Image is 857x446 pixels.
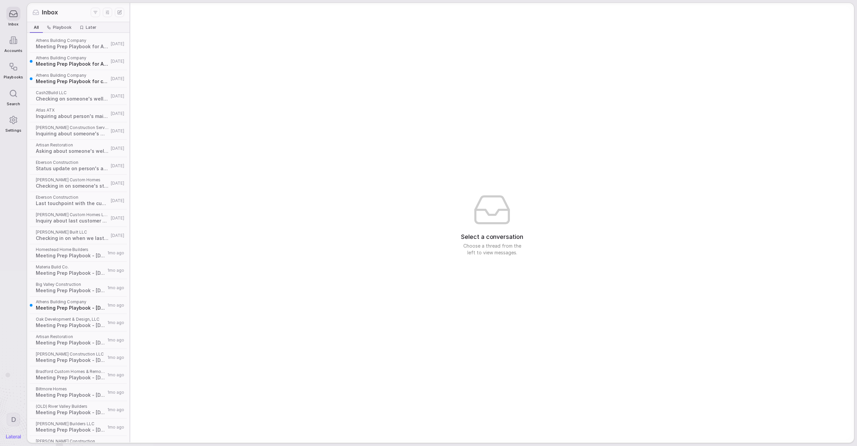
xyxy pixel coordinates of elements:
[36,95,109,102] span: Checking on someone's wellbeing and main issue
[53,25,72,30] span: Playbook
[36,165,109,172] span: Status update on person's activities
[86,25,96,30] span: Later
[36,374,105,381] span: Meeting Prep Playbook - [DATE] 10:07
[36,439,105,444] span: [PERSON_NAME] Construction
[107,320,124,325] span: 1mo ago
[28,384,128,401] a: Biltmore HomesMeeting Prep Playbook - [DATE] 10:051mo ago
[111,163,124,169] span: [DATE]
[36,125,109,130] span: [PERSON_NAME] Construction Services, Inc.
[111,198,124,203] span: [DATE]
[36,61,109,67] span: Meeting Prep Playbook for Athens Building Company
[36,352,105,357] span: [PERSON_NAME] Construction LLC
[36,270,105,276] span: Meeting Prep Playbook - [DATE] 10:16
[111,76,124,81] span: [DATE]
[36,264,105,270] span: Materia Build Co.
[36,212,109,217] span: [PERSON_NAME] Custom Homes LLC
[36,108,109,113] span: Atlas ATX
[28,297,128,314] a: Athens Building CompanyMeeting Prep Playbook - [DATE] 10:131mo ago
[91,8,100,17] button: Filters
[36,177,109,183] span: [PERSON_NAME] Custom Homes
[36,217,109,224] span: Inquiry about last customer touchpoint
[36,247,105,252] span: Homestead Home Builders
[28,314,128,331] a: Oak Development & Design, LLCMeeting Prep Playbook - [DATE] 10:101mo ago
[36,130,109,137] span: Inquiring about someone's well-being and status
[36,78,109,85] span: Meeting Prep Playbook for customer Athens Building Company
[36,392,105,398] span: Meeting Prep Playbook - [DATE] 10:05
[111,215,124,221] span: [DATE]
[28,331,128,349] a: Artisan RestorationMeeting Prep Playbook - [DATE] 10:101mo ago
[36,386,105,392] span: Biltmore Homes
[36,252,105,259] span: Meeting Prep Playbook - [DATE] 10:16
[36,200,109,207] span: Last touchpoint with the customer
[36,55,109,61] span: Athens Building Company
[111,41,124,47] span: [DATE]
[28,262,128,279] a: Materia Build Co.Meeting Prep Playbook - [DATE] 10:161mo ago
[36,282,105,287] span: Big Valley Construction
[107,372,124,378] span: 1mo ago
[28,209,128,227] a: [PERSON_NAME] Custom Homes LLCInquiry about last customer touchpoint[DATE]
[111,233,124,238] span: [DATE]
[28,192,128,209] a: Eberson ConstructionLast touchpoint with the customer[DATE]
[36,305,105,311] span: Meeting Prep Playbook - [DATE] 10:13
[7,102,20,106] span: Search
[36,287,105,294] span: Meeting Prep Playbook - [DATE] 10:15
[4,49,22,53] span: Accounts
[28,122,128,140] a: [PERSON_NAME] Construction Services, Inc.Inquiring about someone's well-being and status[DATE]
[36,113,109,120] span: Inquiring about person's main issue
[6,435,21,439] img: Lateral
[36,195,109,200] span: Eberson Construction
[28,140,128,157] a: Artisan RestorationAsking about someone's well-being[DATE]
[5,128,21,133] span: Settings
[34,25,39,30] span: All
[4,3,23,30] a: Inbox
[36,142,109,148] span: Artisan Restoration
[36,43,109,50] span: Meeting Prep Playbook for Athens Building Company
[36,90,109,95] span: Cash2Build LLC
[28,401,128,419] a: (OLD) River Valley BuildersMeeting Prep Playbook - [DATE] 10:051mo ago
[111,59,124,64] span: [DATE]
[28,53,128,70] a: Athens Building CompanyMeeting Prep Playbook for Athens Building Company[DATE]
[111,181,124,186] span: [DATE]
[36,183,109,189] span: Checking in on someone's status
[36,73,109,78] span: Athens Building Company
[107,250,124,256] span: 1mo ago
[107,285,124,291] span: 1mo ago
[4,56,23,83] a: Playbooks
[107,390,124,395] span: 1mo ago
[103,8,112,17] button: Display settings
[36,369,105,374] span: Bradford Custom Homes & Remodeling
[36,421,105,427] span: [PERSON_NAME] Builders LLC
[111,111,124,116] span: [DATE]
[11,415,16,424] span: D
[28,366,128,384] a: Bradford Custom Homes & RemodelingMeeting Prep Playbook - [DATE] 10:071mo ago
[28,35,128,53] a: Athens Building CompanyMeeting Prep Playbook for Athens Building Company[DATE]
[28,419,128,436] a: [PERSON_NAME] Builders LLCMeeting Prep Playbook - [DATE] 10:051mo ago
[36,317,105,322] span: Oak Development & Design, LLC
[36,427,105,433] span: Meeting Prep Playbook - [DATE] 10:05
[36,38,109,43] span: Athens Building Company
[36,299,105,305] span: Athens Building Company
[36,160,109,165] span: Eberson Construction
[107,337,124,343] span: 1mo ago
[36,235,109,242] span: Checking in on when we last met
[36,404,105,409] span: (OLD) River Valley Builders
[36,357,105,364] span: Meeting Prep Playbook - [DATE] 10:04
[28,244,128,262] a: Homestead Home BuildersMeeting Prep Playbook - [DATE] 10:161mo ago
[28,70,128,87] a: Athens Building CompanyMeeting Prep Playbook for customer Athens Building Company[DATE]
[8,22,18,26] span: Inbox
[111,146,124,151] span: [DATE]
[107,425,124,430] span: 1mo ago
[107,407,124,412] span: 1mo ago
[107,268,124,273] span: 1mo ago
[36,322,105,329] span: Meeting Prep Playbook - [DATE] 10:10
[461,233,523,241] span: Select a conversation
[111,128,124,134] span: [DATE]
[28,87,128,105] a: Cash2Build LLCChecking on someone's wellbeing and main issue[DATE]
[4,75,23,79] span: Playbooks
[459,243,526,256] span: Choose a thread from the left to view messages.
[28,157,128,175] a: Eberson ConstructionStatus update on person's activities[DATE]
[36,339,105,346] span: Meeting Prep Playbook - [DATE] 10:10
[28,349,128,366] a: [PERSON_NAME] Construction LLCMeeting Prep Playbook - [DATE] 10:041mo ago
[28,175,128,192] a: [PERSON_NAME] Custom HomesChecking in on someone's status[DATE]
[36,230,109,235] span: [PERSON_NAME] Built LLC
